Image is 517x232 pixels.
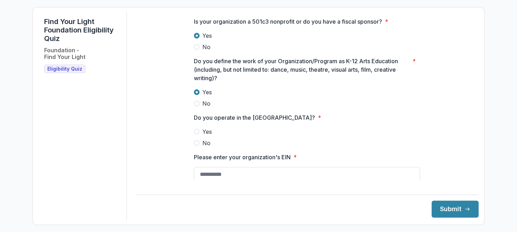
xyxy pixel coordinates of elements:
h2: Foundation - Find Your Light [44,47,85,60]
button: Submit [432,201,479,218]
span: Yes [202,31,212,40]
p: Do you operate in the [GEOGRAPHIC_DATA]? [194,113,315,122]
span: No [202,99,210,108]
span: No [202,139,210,147]
span: No [202,43,210,51]
span: Yes [202,88,212,96]
h1: Find Your Light Foundation Eligibility Quiz [44,17,121,43]
p: Do you define the work of your Organization/Program as K-12 Arts Education (including, but not li... [194,57,410,82]
p: Is your organization a 501c3 nonprofit or do you have a fiscal sponsor? [194,17,382,26]
span: Yes [202,127,212,136]
p: Please enter your organization's EIN [194,153,291,161]
span: Eligibility Quiz [47,66,82,72]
